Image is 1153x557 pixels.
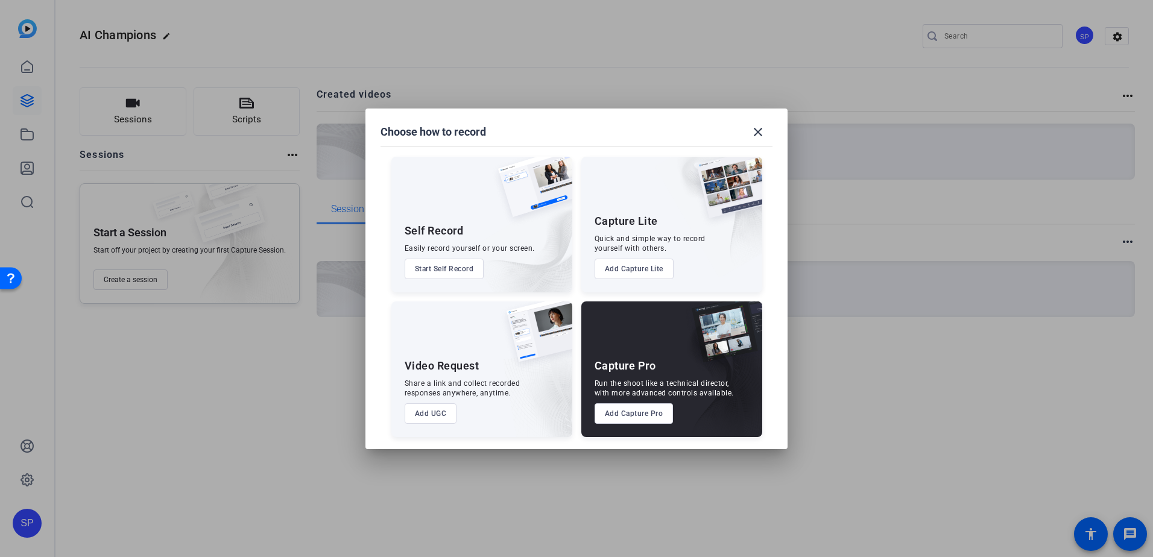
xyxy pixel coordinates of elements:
img: capture-pro.png [683,301,762,375]
div: Share a link and collect recorded responses anywhere, anytime. [405,379,520,398]
img: embarkstudio-self-record.png [467,183,572,292]
h1: Choose how to record [381,125,486,139]
button: Add Capture Lite [595,259,674,279]
div: Run the shoot like a technical director, with more advanced controls available. [595,379,734,398]
div: Video Request [405,359,479,373]
img: embarkstudio-ugc-content.png [502,339,572,437]
mat-icon: close [751,125,765,139]
div: Capture Lite [595,214,658,228]
div: Easily record yourself or your screen. [405,244,535,253]
button: Add UGC [405,403,457,424]
img: capture-lite.png [687,157,762,230]
div: Quick and simple way to record yourself with others. [595,234,706,253]
img: embarkstudio-capture-lite.png [654,157,762,277]
button: Start Self Record [405,259,484,279]
button: Add Capture Pro [595,403,674,424]
img: self-record.png [489,157,572,229]
div: Capture Pro [595,359,656,373]
div: Self Record [405,224,464,238]
img: ugc-content.png [498,301,572,374]
img: embarkstudio-capture-pro.png [673,316,762,437]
